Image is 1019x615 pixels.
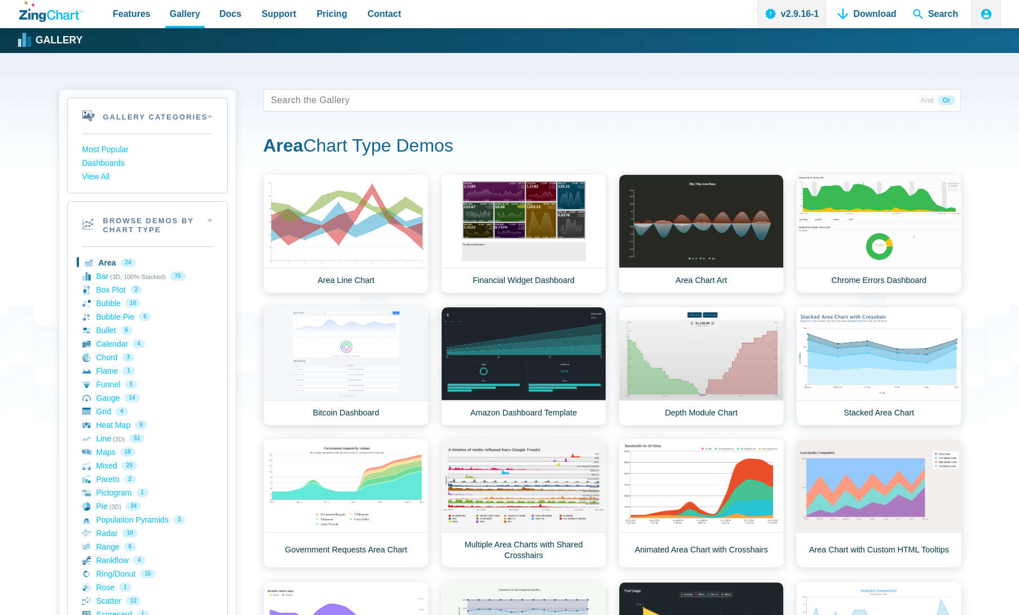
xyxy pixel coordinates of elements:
span: Pricing [316,6,347,21]
a: Animated Area Chart with Crosshairs [619,439,784,568]
a: Government Requests Area Chart [263,439,429,568]
span: Features [113,6,151,21]
span: Support [262,6,296,21]
a: Financial Widget Dashboard [441,174,606,293]
span: Docs [219,6,241,21]
strong: Area [263,135,303,156]
span: Contact [368,6,402,21]
a: Area Line Chart [263,174,429,293]
a: Dashboards [82,157,213,170]
a: View All [82,170,213,184]
a: Most Popular [82,143,213,157]
a: Bitcoin Dashboard [263,307,429,426]
strong: Gallery [36,36,82,46]
span: And [916,95,938,105]
a: Stacked Area Chart [796,307,961,426]
a: Multiple Area Charts with Shared Crosshairs [441,439,606,568]
h2: Browse Demos By Chart Type [68,202,227,247]
span: Or [938,95,955,105]
a: Amazon Dashboard Template [441,307,606,426]
a: Depth Module Chart [619,307,784,426]
a: Area Chart with Custom HTML Tooltips [796,439,961,568]
a: Gallery [19,32,82,49]
a: ZingChart Logo. Click to return to the homepage [19,1,83,22]
span: Gallery [170,6,200,21]
a: Chrome Errors Dashboard [796,174,961,293]
h2: Gallery Categories [68,98,227,134]
a: Area Chart Art [619,174,784,293]
h1: Chart Type Demos [263,134,961,160]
